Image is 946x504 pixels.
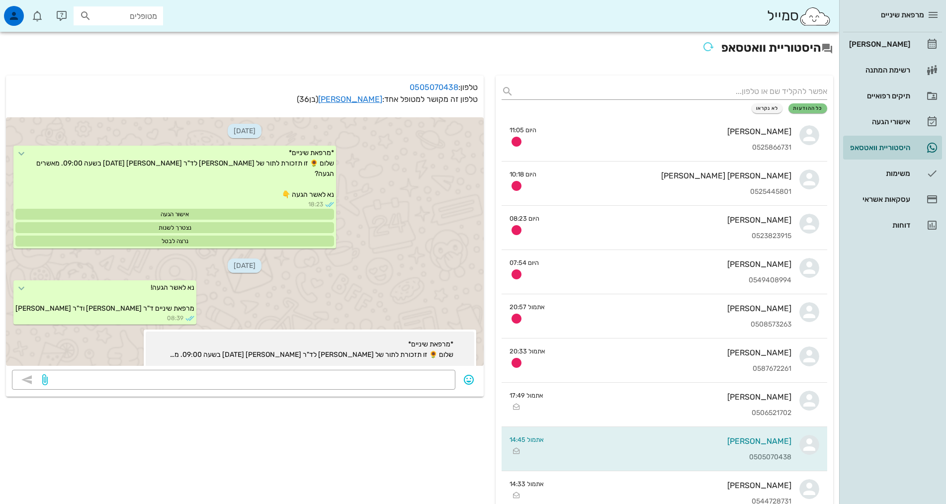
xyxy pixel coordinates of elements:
div: [PERSON_NAME] [547,215,791,225]
a: תיקים רפואיים [843,84,942,108]
div: [PERSON_NAME] [PERSON_NAME] [544,171,791,180]
div: אישור הגעה [15,209,334,220]
small: אתמול 14:33 [510,479,544,489]
span: [DATE] [228,258,261,273]
div: [PERSON_NAME] [551,392,791,402]
div: 0508573263 [553,321,791,329]
div: [PERSON_NAME] [553,348,791,357]
button: כל ההודעות [788,103,827,113]
div: 0506521702 [551,409,791,418]
a: [PERSON_NAME] [843,32,942,56]
div: [PERSON_NAME] [544,127,791,136]
a: עסקאות אשראי [843,187,942,211]
div: רשימת המתנה [847,66,910,74]
span: 36 [299,94,309,104]
span: 08:39 [167,314,183,323]
div: 0523823915 [547,232,791,241]
span: מרפאת שיניים [881,10,924,19]
div: 0587672261 [553,365,791,373]
div: 0525866731 [544,144,791,152]
a: רשימת המתנה [843,58,942,82]
small: היום 10:18 [510,169,536,179]
small: היום 07:54 [510,258,539,267]
div: עסקאות אשראי [847,195,910,203]
span: כל ההודעות [793,105,823,111]
small: אתמול 20:33 [510,346,545,356]
div: נרצה לבטל [15,236,334,247]
span: (בן ) [297,94,318,104]
img: SmileCloud logo [799,6,831,26]
small: אתמול 20:57 [510,302,545,312]
small: אתמול 17:49 [510,391,543,400]
a: אישורי הגעה [843,110,942,134]
small: אתמול 14:45 [510,435,544,444]
div: סמייל [767,5,831,27]
a: תגהיסטוריית וואטסאפ [843,136,942,160]
a: [PERSON_NAME] [318,94,382,104]
span: לא נקראו [756,105,778,111]
p: טלפון זה מקושר למטופל אחד: [12,93,478,105]
div: תיקים רפואיים [847,92,910,100]
div: 0549408994 [547,276,791,285]
div: [PERSON_NAME] [552,481,791,490]
h2: היסטוריית וואטסאפ [6,38,833,60]
input: אפשר להקליד שם או טלפון... [517,84,827,99]
a: 0505070438 [410,83,458,92]
a: משימות [843,162,942,185]
span: *מרפאת שיניים* שלום 🌻 זו תזכורת לתור של [PERSON_NAME] לד"ר [PERSON_NAME] [DATE] בשעה 09:00. מאשרי... [167,339,453,369]
button: לא נקראו [752,103,783,113]
div: נצטרך לשנות [15,222,334,233]
div: היסטוריית וואטסאפ [847,144,910,152]
div: 0505070438 [552,453,791,462]
span: תג [29,8,35,14]
div: [PERSON_NAME] [847,40,910,48]
div: [PERSON_NAME] [547,259,791,269]
span: 18:23 [308,200,323,209]
div: דוחות [847,221,910,229]
div: אישורי הגעה [847,118,910,126]
div: [PERSON_NAME] [553,304,791,313]
div: משימות [847,169,910,177]
p: טלפון: [12,82,478,93]
a: דוחות [843,213,942,237]
div: [PERSON_NAME] [552,436,791,446]
span: [DATE] [228,124,261,138]
div: 0525445801 [544,188,791,196]
small: היום 11:05 [510,125,536,135]
small: היום 08:23 [510,214,539,223]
